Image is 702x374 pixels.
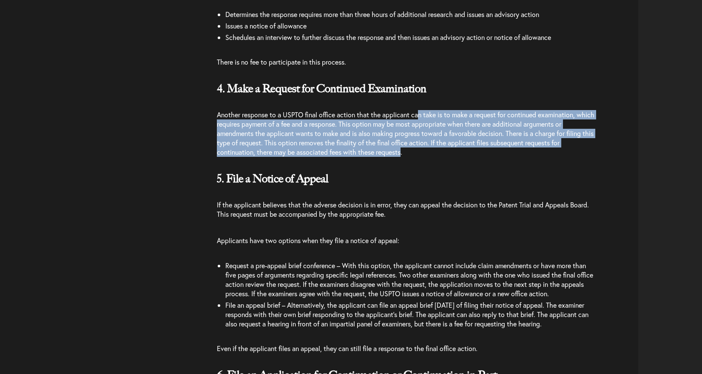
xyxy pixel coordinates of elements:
span: Schedules an interview to further discuss the response and then issues an advisory action or noti... [225,33,551,42]
span: Determines the response requires more than three hours of additional research and issues an advis... [225,10,539,19]
span: File an appeal brief – Alternatively, the applicant can file an appeal brief [DATE] of filing the... [225,300,588,328]
span: Even if the applicant files an appeal, they can still file a response to the final office action. [217,344,477,353]
span: Applicants have two options when they file a notice of appeal: [217,236,399,245]
b: 4. Make a Request for Continued Examination [217,82,426,95]
span: There is no fee to participate in this process. [217,57,346,66]
b: 5. File a Notice of Appeal [217,172,328,185]
span: Request a pre-appeal brief conference – With this option, the applicant cannot include claim amen... [225,261,593,298]
span: If the applicant believes that the adverse decision is in error, they can appeal the decision to ... [217,200,589,218]
span: Another response to a USPTO final office action that the applicant can take is to make a request ... [217,110,594,156]
span: Issues a notice of allowance [225,21,307,30]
